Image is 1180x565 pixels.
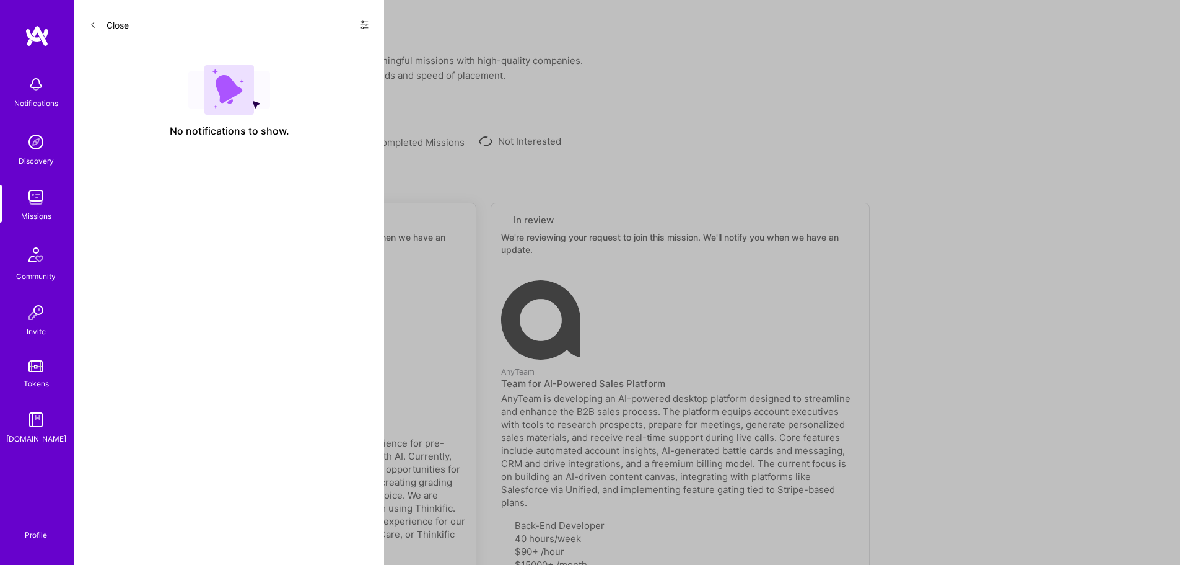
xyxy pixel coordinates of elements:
[25,25,50,47] img: logo
[24,130,48,154] img: discovery
[14,97,58,110] div: Notifications
[6,432,66,445] div: [DOMAIN_NAME]
[28,360,43,372] img: tokens
[25,528,47,540] div: Profile
[20,515,51,540] a: Profile
[16,270,56,283] div: Community
[24,300,48,325] img: Invite
[21,210,51,223] div: Missions
[19,154,54,167] div: Discovery
[27,325,46,338] div: Invite
[21,240,51,270] img: Community
[188,65,270,115] img: empty
[89,15,129,35] button: Close
[24,185,48,210] img: teamwork
[24,377,49,390] div: Tokens
[170,125,289,138] span: No notifications to show.
[24,72,48,97] img: bell
[24,407,48,432] img: guide book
